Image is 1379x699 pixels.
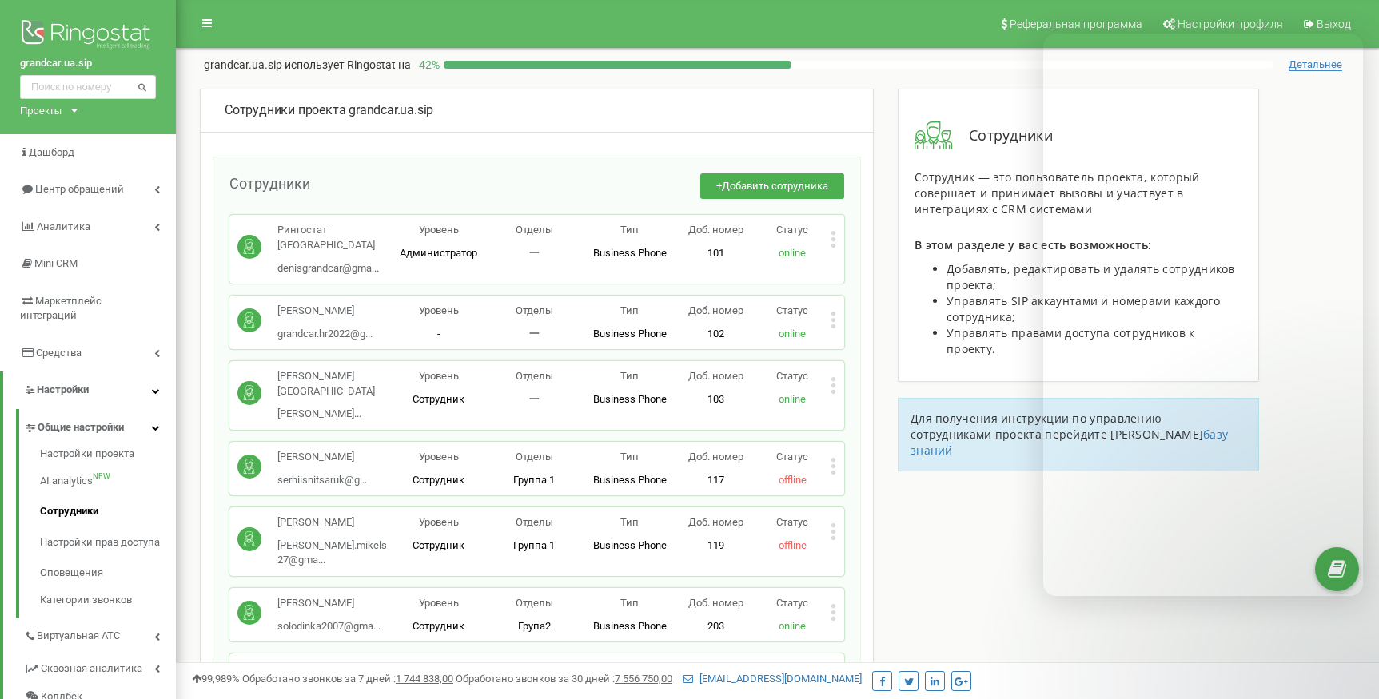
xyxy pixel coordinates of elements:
span: Обработано звонков за 7 дней : [242,673,453,685]
span: Отделы [516,516,553,528]
span: Отделы [516,224,553,236]
div: Проекты [20,103,62,118]
span: Группа 1 [513,539,555,551]
p: 119 [678,538,755,554]
span: serhiisnitsaruk@g... [277,474,367,486]
span: Статус [776,370,808,382]
p: Рингостат [GEOGRAPHIC_DATA] [277,223,391,252]
span: Дашборд [29,146,74,158]
span: Сотрудники проекта [225,102,345,117]
span: Отделы [516,370,553,382]
span: Отделы [516,304,553,316]
a: Категории звонков [40,589,176,608]
span: Группа 1 [513,474,555,486]
a: grandcar.ua.sip [20,56,156,71]
span: Для получения инструкции по управлению сотрудниками проекта перейдите [PERSON_NAME] [911,411,1203,442]
u: 7 556 750,00 [615,673,672,685]
span: Група2 [518,620,551,632]
span: Business Phone [593,620,667,632]
span: Добавить сотрудника [722,180,828,192]
span: Аналитика [37,220,90,232]
span: Настройки профиля [1178,18,1283,30]
span: 99,989% [192,673,240,685]
span: Тип [620,224,639,236]
span: Сотрудник [413,539,464,551]
span: В этом разделе у вас есть возможность: [915,237,1151,252]
a: Настройки [3,371,176,409]
u: 1 744 838,00 [396,673,453,685]
p: [PERSON_NAME] [GEOGRAPHIC_DATA] [277,369,391,399]
input: Поиск по номеру [20,75,156,99]
span: Business Phone [593,247,667,259]
span: online [779,247,806,259]
span: Доб. номер [688,516,743,528]
span: Управлять правами доступа сотрудников к проекту. [947,325,1195,356]
span: Сотрудник — это пользователь проекта, который совершает и принимает вызовы и участвует в интеграц... [915,169,1200,216]
p: [PERSON_NAME] [277,515,391,530]
span: Тип [620,516,639,528]
span: Сотрудник [413,620,464,632]
span: Доб. номер [688,451,743,463]
span: Сотрудник [413,474,464,486]
span: offline [779,539,807,551]
p: 103 [678,392,755,407]
span: Отделы [516,597,553,609]
p: 117 [678,473,755,488]
span: Доб. номер [688,370,743,382]
span: Виртуальная АТС [37,629,120,644]
span: offline [779,474,807,486]
span: Business Phone [593,328,667,340]
span: Уровень [419,224,459,236]
span: Доб. номер [688,597,743,609]
a: Настройки прав доступа [40,527,176,558]
p: 203 [678,619,755,634]
a: Виртуальная АТС [24,618,176,650]
button: +Добавить сотрудника [700,173,844,200]
span: [PERSON_NAME]... [277,407,361,419]
span: Добавлять, редактировать и удалять сотрудников проекта; [947,261,1235,292]
span: 一 [529,393,540,405]
span: Сотрудники [953,125,1053,146]
p: grandcar.ua.sip [204,57,411,73]
span: Уровень [419,516,459,528]
a: Сквозная аналитика [24,650,176,683]
span: Статус [776,597,808,609]
span: Уровень [419,597,459,609]
span: Уровень [419,304,459,316]
p: 102 [678,327,755,342]
span: Тип [620,370,639,382]
span: 一 [529,247,540,259]
span: Уровень [419,370,459,382]
span: solodinka2007@gma... [277,620,381,632]
a: базу знаний [911,427,1228,458]
span: online [779,393,806,405]
iframe: Intercom live chat [1043,34,1363,596]
span: Тип [620,304,639,316]
span: Тип [620,597,639,609]
iframe: Intercom live chat [1325,609,1363,647]
span: online [779,620,806,632]
a: Оповещения [40,558,176,589]
span: Общие настройки [38,420,124,435]
span: Статус [776,516,808,528]
span: Business Phone [593,393,667,405]
a: AI analyticsNEW [40,466,176,497]
p: - [391,327,487,342]
span: Средства [36,347,82,359]
span: Сотрудники [229,175,310,192]
span: Управлять SIP аккаунтами и номерами каждого сотрудника; [947,293,1220,324]
span: Статус [776,224,808,236]
span: Маркетплейс интеграций [20,295,102,322]
span: 一 [529,328,540,340]
span: Business Phone [593,474,667,486]
a: Сотрудники [40,496,176,527]
a: [EMAIL_ADDRESS][DOMAIN_NAME] [683,673,862,685]
div: grandcar.ua.sip [225,101,849,120]
p: [PERSON_NAME] [277,596,381,611]
p: [PERSON_NAME] [277,304,373,319]
span: denisgrandcar@gma... [277,262,379,274]
img: Ringostat logo [20,16,156,56]
span: Обработано звонков за 30 дней : [456,673,672,685]
span: Сквозная аналитика [41,661,142,677]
